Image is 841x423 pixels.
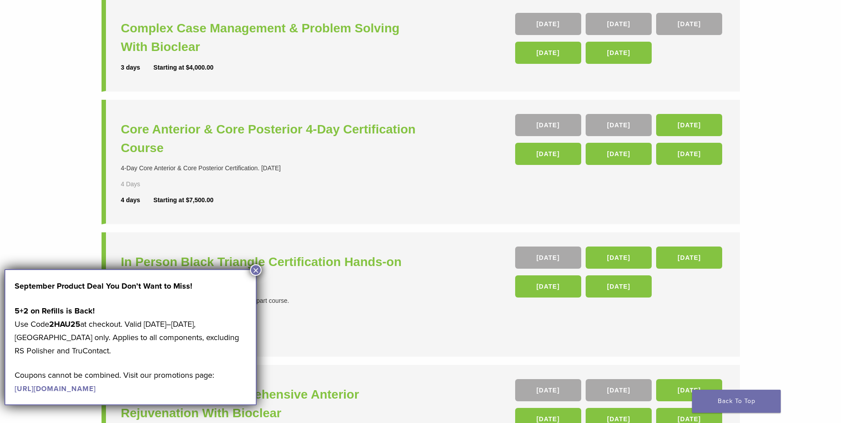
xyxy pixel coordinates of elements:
a: [DATE] [586,13,652,35]
a: [DATE] [656,13,722,35]
div: , , , , [515,13,725,68]
strong: September Product Deal You Don’t Want to Miss! [15,281,192,291]
div: 3 days [121,63,154,72]
a: [DATE] [515,275,581,298]
a: [DATE] [656,379,722,401]
a: [DATE] [586,42,652,64]
button: Close [250,264,262,276]
div: Starting at $4,000.00 [153,63,213,72]
a: In Person Black Triangle Certification Hands-on Course [121,253,423,290]
a: [URL][DOMAIN_NAME] [15,384,96,393]
a: [DATE] [586,143,652,165]
a: [DATE] [656,143,722,165]
a: Back To Top [692,390,781,413]
a: [DATE] [515,42,581,64]
p: Coupons cannot be combined. Visit our promotions page: [15,368,246,395]
a: [DATE] [586,247,652,269]
a: [DATE] [515,143,581,165]
div: Starting at $7,500.00 [153,196,213,205]
div: , , , , [515,247,725,302]
a: [DATE] [656,114,722,136]
div: 4 days [121,196,154,205]
a: [DATE] [586,275,652,298]
div: The Black Triangle Certification course is a three-part course. [121,296,423,305]
strong: 2HAU25 [49,319,80,329]
p: Use Code at checkout. Valid [DATE]–[DATE], [GEOGRAPHIC_DATA] only. Applies to all components, exc... [15,304,246,357]
a: [DATE] [515,247,581,269]
div: 4 Days [121,180,166,189]
a: Smile Design & Comprehensive Anterior Rejuvenation With Bioclear [121,385,423,423]
a: Core Anterior & Core Posterior 4-Day Certification Course [121,120,423,157]
a: [DATE] [515,114,581,136]
a: [DATE] [515,13,581,35]
div: , , , , , [515,114,725,169]
a: [DATE] [586,114,652,136]
strong: 5+2 on Refills is Back! [15,306,95,316]
a: [DATE] [656,247,722,269]
a: [DATE] [515,379,581,401]
div: 4-Day Core Anterior & Core Posterior Certification. [DATE] [121,164,423,173]
a: Complex Case Management & Problem Solving With Bioclear [121,19,423,56]
a: [DATE] [586,379,652,401]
